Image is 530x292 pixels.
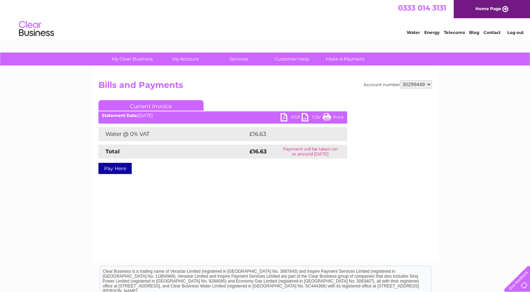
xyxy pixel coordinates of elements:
td: £16.63 [248,127,332,141]
a: Blog [469,30,479,35]
b: Statement Date: [102,113,138,118]
a: PDF [281,113,302,123]
div: Account number [364,80,432,89]
strong: Total [105,148,120,155]
strong: £16.63 [249,148,267,155]
a: Current Invoice [98,100,204,111]
a: Customer Help [263,53,321,65]
a: Energy [424,30,440,35]
h2: Bills and Payments [98,80,432,93]
a: Contact [483,30,501,35]
td: Water @ 0% VAT [98,127,248,141]
a: Telecoms [444,30,465,35]
td: Payment will be taken on or around [DATE] [274,145,347,159]
a: Log out [507,30,523,35]
img: logo.png [19,18,54,40]
div: [DATE] [98,113,347,118]
div: Clear Business is a trading name of Verastar Limited (registered in [GEOGRAPHIC_DATA] No. 3667643... [100,4,431,34]
a: 0333 014 3131 [398,4,446,12]
a: Pay Here [98,163,132,174]
a: My Clear Business [103,53,161,65]
a: Make A Payment [316,53,374,65]
a: CSV [302,113,323,123]
a: Services [210,53,268,65]
a: Print [323,113,344,123]
a: Water [407,30,420,35]
a: My Account [157,53,214,65]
